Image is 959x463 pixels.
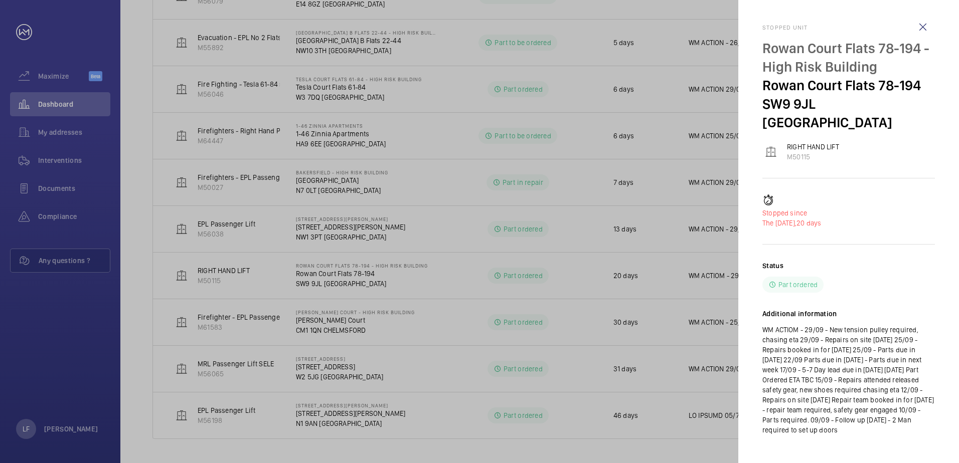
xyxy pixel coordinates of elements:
img: elevator.svg [765,146,777,158]
p: Rowan Court Flats 78-194 [762,76,935,95]
p: RIGHT HAND LIFT [787,142,839,152]
h2: Status [762,261,783,271]
p: 20 days [762,218,935,228]
p: SW9 9JL [GEOGRAPHIC_DATA] [762,95,935,132]
h2: Stopped unit [762,24,935,31]
span: The [DATE], [762,219,796,227]
p: M50115 [787,152,839,162]
p: WM ACTIOM - 29/09 - New tension pulley required, chasing eta 29/09 - Repairs on site [DATE] 25/09... [762,325,935,435]
p: Rowan Court Flats 78-194 - High Risk Building [762,39,935,76]
h2: Additional information [762,309,935,319]
p: Stopped since [762,208,935,218]
p: Part ordered [778,280,818,290]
